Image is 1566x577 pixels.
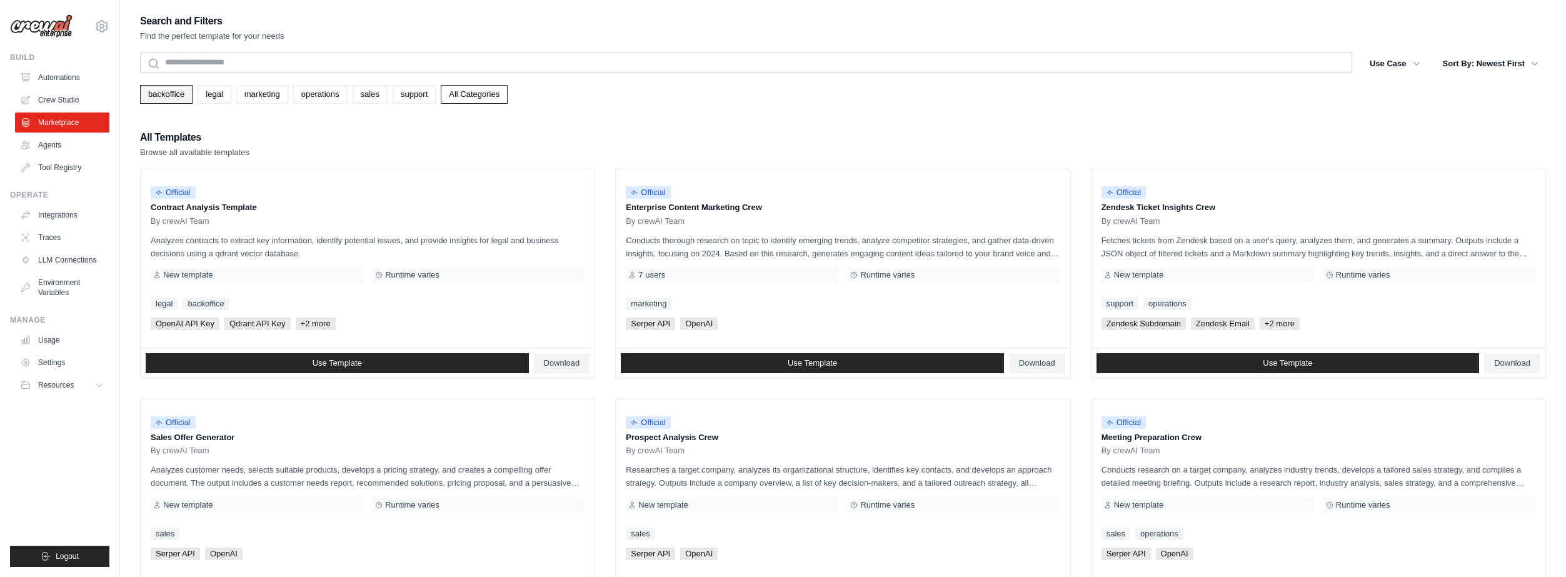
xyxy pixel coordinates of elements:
span: Official [151,416,196,429]
span: OpenAI [680,318,718,330]
p: Prospect Analysis Crew [626,431,1060,444]
span: 7 users [638,270,665,280]
span: Download [544,358,580,368]
button: Sort By: Newest First [1435,53,1546,75]
a: LLM Connections [15,250,109,270]
a: Agents [15,135,109,155]
span: By crewAI Team [151,446,209,456]
span: Use Template [1263,358,1312,368]
a: sales [353,85,388,104]
span: Use Template [313,358,362,368]
span: Official [626,416,671,429]
div: Operate [10,190,109,200]
a: sales [151,528,179,540]
a: support [1102,298,1138,310]
p: Browse all available templates [140,146,249,159]
p: Fetches tickets from Zendesk based on a user's query, analyzes them, and generates a summary. Out... [1102,234,1535,260]
a: support [393,85,436,104]
p: Find the perfect template for your needs [140,30,284,43]
a: backoffice [140,85,193,104]
img: Logo [10,14,73,38]
h2: Search and Filters [140,13,284,30]
p: Zendesk Ticket Insights Crew [1102,201,1535,214]
span: OpenAI [1156,548,1193,560]
p: Analyzes contracts to extract key information, identify potential issues, and provide insights fo... [151,234,585,260]
span: Runtime varies [860,500,915,510]
span: Download [1019,358,1055,368]
a: Settings [15,353,109,373]
span: Serper API [1102,548,1151,560]
span: Zendesk Subdomain [1102,318,1186,330]
button: Logout [10,546,109,567]
span: New template [1114,500,1163,510]
a: All Categories [441,85,508,104]
p: Sales Offer Generator [151,431,585,444]
p: Contract Analysis Template [151,201,585,214]
span: New template [163,270,213,280]
a: operations [1135,528,1183,540]
a: Download [1484,353,1540,373]
span: Serper API [626,548,675,560]
a: sales [626,528,655,540]
span: Serper API [151,548,200,560]
span: OpenAI [205,548,243,560]
span: New template [638,500,688,510]
span: OpenAI [680,548,718,560]
h2: All Templates [140,129,249,146]
span: +2 more [1260,318,1300,330]
span: Runtime varies [1336,500,1390,510]
span: +2 more [296,318,336,330]
p: Meeting Preparation Crew [1102,431,1535,444]
span: Runtime varies [385,270,439,280]
span: Serper API [626,318,675,330]
a: Use Template [146,353,529,373]
p: Researches a target company, analyzes its organizational structure, identifies key contacts, and ... [626,463,1060,489]
span: Runtime varies [860,270,915,280]
span: Download [1494,358,1530,368]
a: legal [151,298,178,310]
button: Use Case [1362,53,1428,75]
a: backoffice [183,298,229,310]
a: Traces [15,228,109,248]
span: By crewAI Team [1102,216,1160,226]
span: Zendesk Email [1191,318,1255,330]
a: Use Template [621,353,1004,373]
a: Use Template [1097,353,1480,373]
span: Official [1102,186,1147,199]
span: Use Template [788,358,837,368]
a: marketing [626,298,671,310]
span: Logout [56,551,79,561]
a: marketing [236,85,288,104]
span: Official [151,186,196,199]
span: Resources [38,380,74,390]
a: Download [534,353,590,373]
a: Usage [15,330,109,350]
p: Analyzes customer needs, selects suitable products, develops a pricing strategy, and creates a co... [151,463,585,489]
span: New template [1114,270,1163,280]
div: Manage [10,315,109,325]
p: Conducts thorough research on topic to identify emerging trends, analyze competitor strategies, a... [626,234,1060,260]
a: Automations [15,68,109,88]
button: Resources [15,375,109,395]
a: Crew Studio [15,90,109,110]
a: Tool Registry [15,158,109,178]
span: By crewAI Team [151,216,209,226]
span: Runtime varies [1336,270,1390,280]
p: Enterprise Content Marketing Crew [626,201,1060,214]
div: Build [10,53,109,63]
a: legal [198,85,231,104]
span: By crewAI Team [626,216,685,226]
a: Download [1009,353,1065,373]
a: sales [1102,528,1130,540]
span: Official [1102,416,1147,429]
span: Qdrant API Key [224,318,291,330]
a: Marketplace [15,113,109,133]
a: operations [1143,298,1192,310]
span: By crewAI Team [626,446,685,456]
span: Official [626,186,671,199]
span: Runtime varies [385,500,439,510]
a: Environment Variables [15,273,109,303]
a: operations [293,85,348,104]
span: New template [163,500,213,510]
p: Conducts research on a target company, analyzes industry trends, develops a tailored sales strate... [1102,463,1535,489]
